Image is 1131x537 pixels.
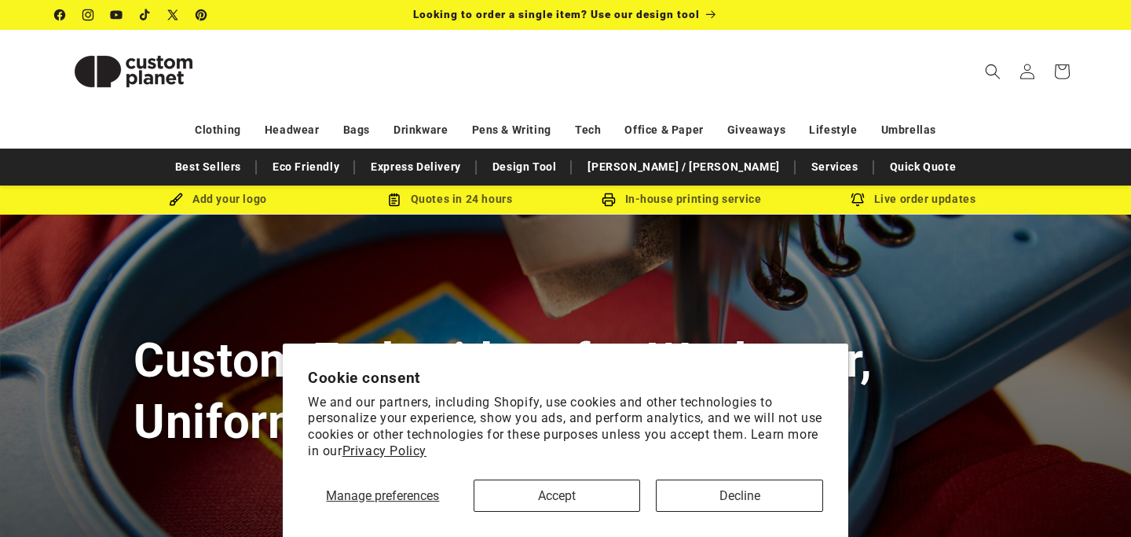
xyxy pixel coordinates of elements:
summary: Search [975,54,1010,89]
a: Drinkware [393,116,448,144]
img: In-house printing [602,193,616,207]
p: We and our partners, including Shopify, use cookies and other technologies to personalize your ex... [308,395,823,460]
a: Umbrellas [881,116,936,144]
div: Add your logo [102,189,334,209]
h2: Cookie consent [308,369,823,387]
h1: Custom Embroidery for Workwear, Uniforms & Sportswear [134,330,997,451]
span: Looking to order a single item? Use our design tool [413,8,700,20]
a: Best Sellers [167,153,249,181]
a: Privacy Policy [342,443,426,458]
a: Lifestyle [809,116,857,144]
a: Headwear [265,116,320,144]
a: Clothing [195,116,241,144]
img: Custom Planet [55,36,212,107]
a: Express Delivery [363,153,469,181]
a: Services [803,153,866,181]
a: Quick Quote [882,153,964,181]
div: In-house printing service [565,189,797,209]
iframe: Chat Widget [1052,462,1131,537]
a: Office & Paper [624,116,703,144]
button: Accept [474,480,641,512]
a: Custom Planet [49,30,218,112]
img: Order Updates Icon [387,193,401,207]
div: Quotes in 24 hours [334,189,565,209]
img: Brush Icon [169,193,183,207]
img: Order updates [851,193,865,207]
a: Giveaways [727,116,785,144]
a: Eco Friendly [265,153,347,181]
a: Tech [575,116,601,144]
a: Design Tool [485,153,565,181]
a: Pens & Writing [472,116,551,144]
span: Manage preferences [326,488,439,503]
a: Bags [343,116,370,144]
div: Live order updates [797,189,1029,209]
button: Manage preferences [308,480,458,512]
a: [PERSON_NAME] / [PERSON_NAME] [580,153,787,181]
button: Decline [656,480,823,512]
